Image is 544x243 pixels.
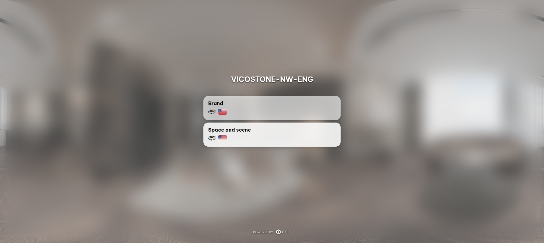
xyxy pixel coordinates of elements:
[218,135,227,141] img: en-US
[208,126,251,133] span: Space and scene
[218,109,227,115] img: en-US
[253,230,273,235] div: POWERED BY
[208,100,223,107] span: Brand
[231,74,313,84] p: VICOSTONE-NW-ENG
